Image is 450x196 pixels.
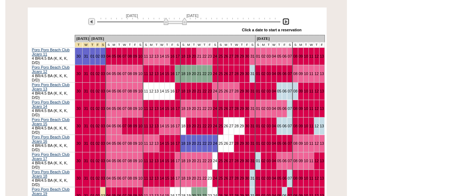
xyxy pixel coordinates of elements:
[88,18,95,25] img: Previous
[84,124,88,128] a: 31
[165,106,169,111] a: 15
[160,106,164,111] a: 14
[234,71,239,76] a: 28
[170,89,175,93] a: 16
[197,106,201,111] a: 21
[160,141,164,145] a: 14
[304,141,308,145] a: 10
[128,141,132,145] a: 08
[256,124,260,128] a: 01
[277,106,281,111] a: 05
[202,89,207,93] a: 22
[245,54,249,58] a: 30
[250,89,254,93] a: 31
[138,124,142,128] a: 10
[106,141,111,145] a: 04
[84,159,88,163] a: 31
[298,54,303,58] a: 09
[144,71,148,76] a: 11
[256,106,260,111] a: 01
[250,71,254,76] a: 31
[90,89,95,93] a: 01
[101,124,105,128] a: 03
[266,106,271,111] a: 03
[165,124,169,128] a: 15
[96,124,100,128] a: 02
[90,124,95,128] a: 01
[261,89,265,93] a: 02
[32,48,70,56] a: Poro Poro Beach Club Jicaro 11
[165,141,169,145] a: 15
[175,89,180,93] a: 17
[149,124,153,128] a: 12
[170,54,175,58] a: 16
[298,124,303,128] a: 09
[272,54,276,58] a: 04
[287,89,292,93] a: 07
[240,124,244,128] a: 29
[240,89,244,93] a: 29
[128,71,132,76] a: 08
[197,141,201,145] a: 21
[272,124,276,128] a: 04
[96,141,100,145] a: 02
[122,71,127,76] a: 07
[138,54,142,58] a: 10
[96,159,100,163] a: 02
[181,89,185,93] a: 18
[101,141,105,145] a: 03
[234,54,239,58] a: 28
[192,54,196,58] a: 20
[133,141,137,145] a: 09
[261,124,265,128] a: 02
[112,71,116,76] a: 05
[240,71,244,76] a: 29
[133,159,137,163] a: 09
[218,106,223,111] a: 25
[208,54,212,58] a: 23
[240,54,244,58] a: 29
[282,71,287,76] a: 06
[256,54,260,58] a: 01
[266,141,271,145] a: 03
[309,54,313,58] a: 11
[218,89,223,93] a: 25
[84,71,88,76] a: 31
[76,54,81,58] a: 30
[76,106,81,111] a: 30
[170,141,175,145] a: 16
[186,54,191,58] a: 19
[320,89,324,93] a: 13
[298,141,303,145] a: 09
[224,54,228,58] a: 26
[224,71,228,76] a: 26
[101,159,105,163] a: 03
[117,54,121,58] a: 06
[117,71,121,76] a: 06
[154,141,159,145] a: 13
[277,124,281,128] a: 05
[149,89,153,93] a: 12
[277,71,281,76] a: 05
[76,124,81,128] a: 30
[282,18,289,25] img: Next
[192,106,196,111] a: 20
[128,54,132,58] a: 08
[32,152,70,161] a: Poro Poro Beach Club Jicaro 17
[224,89,228,93] a: 26
[192,124,196,128] a: 20
[84,106,88,111] a: 31
[245,141,249,145] a: 30
[293,89,297,93] a: 08
[272,141,276,145] a: 04
[165,89,169,93] a: 15
[76,141,81,145] a: 30
[314,124,319,128] a: 12
[293,141,297,145] a: 08
[122,124,127,128] a: 07
[170,106,175,111] a: 16
[234,106,239,111] a: 28
[256,141,260,145] a: 01
[197,124,201,128] a: 21
[149,141,153,145] a: 12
